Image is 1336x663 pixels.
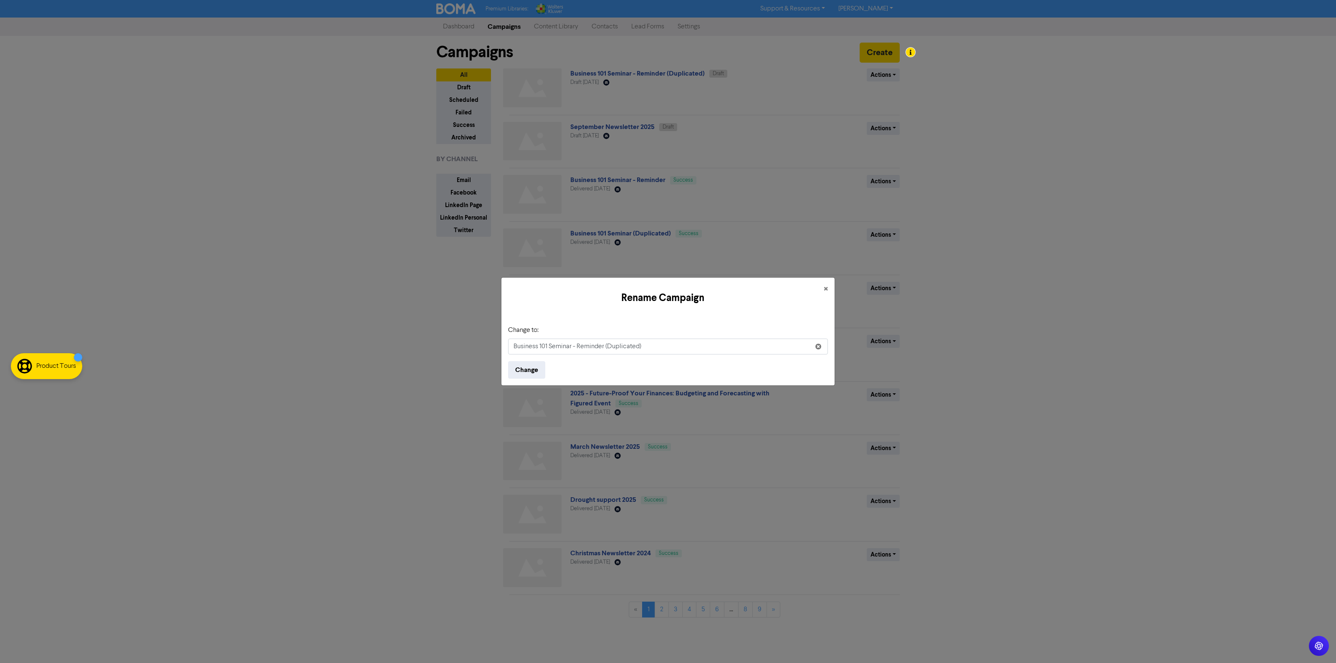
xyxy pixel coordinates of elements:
label: Change to: [508,325,539,335]
h5: Rename Campaign [508,291,817,306]
iframe: Chat Widget [1294,623,1336,663]
button: Close [817,278,835,301]
button: Change [508,361,545,379]
span: × [824,283,828,296]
